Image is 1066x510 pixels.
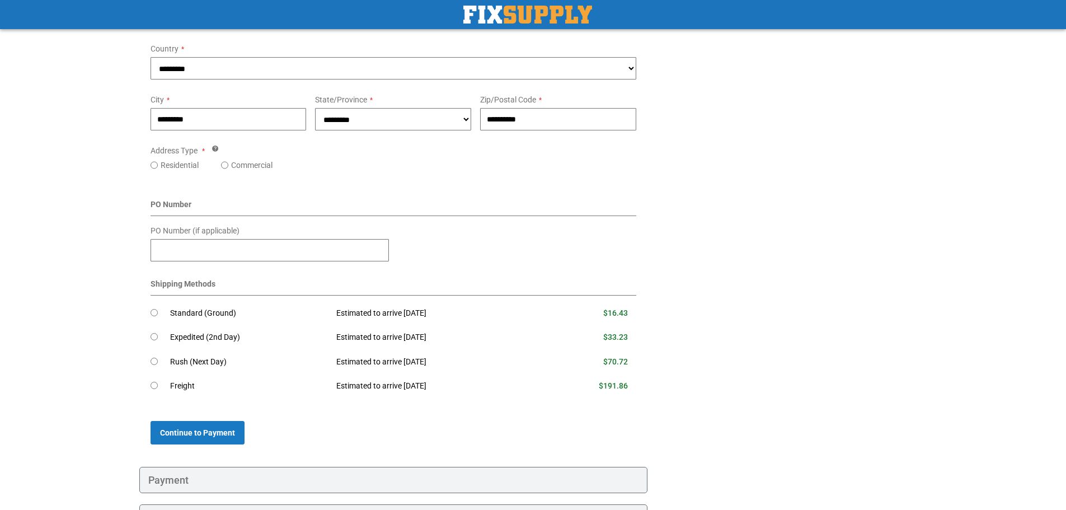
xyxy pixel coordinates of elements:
span: Country [151,44,179,53]
span: Continue to Payment [160,428,235,437]
span: Address Type [151,146,198,155]
label: Commercial [231,160,273,171]
label: Residential [161,160,199,171]
span: State/Province [315,95,367,104]
td: Freight [170,374,328,399]
td: Estimated to arrive [DATE] [328,301,544,326]
td: Rush (Next Day) [170,350,328,375]
td: Estimated to arrive [DATE] [328,374,544,399]
button: Continue to Payment [151,421,245,445]
td: Estimated to arrive [DATE] [328,350,544,375]
a: store logo [463,6,592,24]
div: Payment [139,467,648,494]
div: PO Number [151,199,637,216]
span: City [151,95,164,104]
span: Zip/Postal Code [480,95,536,104]
span: $16.43 [603,308,628,317]
span: PO Number (if applicable) [151,226,240,235]
td: Estimated to arrive [DATE] [328,325,544,350]
img: Fix Industrial Supply [463,6,592,24]
div: Shipping Methods [151,278,637,296]
span: $70.72 [603,357,628,366]
td: Standard (Ground) [170,301,328,326]
td: Expedited (2nd Day) [170,325,328,350]
span: $191.86 [599,381,628,390]
span: $33.23 [603,333,628,341]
